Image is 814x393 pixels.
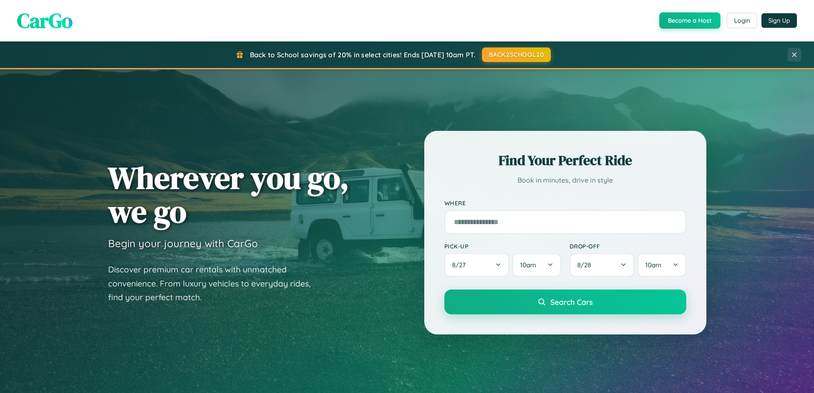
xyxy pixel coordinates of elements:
label: Pick-up [444,242,561,250]
label: Where [444,199,686,207]
span: CarGo [17,6,73,35]
h1: Wherever you go, we go [108,161,349,228]
label: Drop-off [570,242,686,250]
button: 8/28 [570,253,635,277]
button: Become a Host [659,12,720,29]
span: Search Cars [550,297,593,307]
span: Back to School savings of 20% in select cities! Ends [DATE] 10am PT. [250,50,476,59]
h2: Find Your Perfect Ride [444,151,686,170]
button: 10am [638,253,686,277]
p: Discover premium car rentals with unmatched convenience. From luxury vehicles to everyday rides, ... [108,263,322,304]
button: BACK2SCHOOL20 [482,47,551,62]
button: 10am [512,253,561,277]
button: Search Cars [444,290,686,314]
h3: Begin your journey with CarGo [108,237,258,250]
span: 8 / 27 [452,261,470,269]
button: Login [727,13,757,28]
button: 8/27 [444,253,509,277]
span: 10am [645,261,661,269]
p: Book in minutes, drive in style [444,174,686,186]
span: 10am [520,261,536,269]
button: Sign Up [761,13,797,28]
span: 8 / 28 [577,261,595,269]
